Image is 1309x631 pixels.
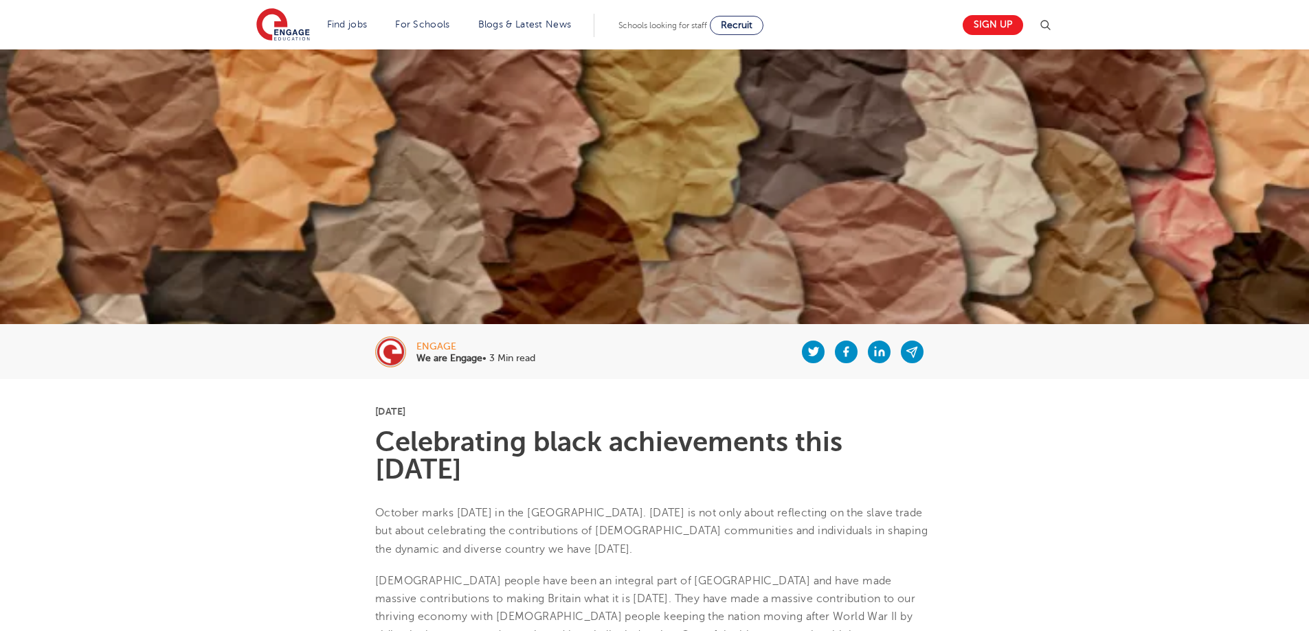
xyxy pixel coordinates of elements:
b: We are Engage [416,353,482,363]
div: engage [416,342,535,352]
a: For Schools [395,19,449,30]
span: October marks [DATE] in the [GEOGRAPHIC_DATA]. [DATE] is not only about reflecting on the slave t... [375,507,928,555]
span: Recruit [721,20,752,30]
a: Find jobs [327,19,368,30]
p: [DATE] [375,406,934,416]
a: Sign up [963,15,1023,35]
img: Engage Education [256,8,310,43]
h1: Celebrating black achievements this [DATE] [375,428,934,483]
a: Recruit [710,16,763,35]
a: Blogs & Latest News [478,19,572,30]
p: • 3 Min read [416,354,535,363]
span: Schools looking for staff [618,21,707,30]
